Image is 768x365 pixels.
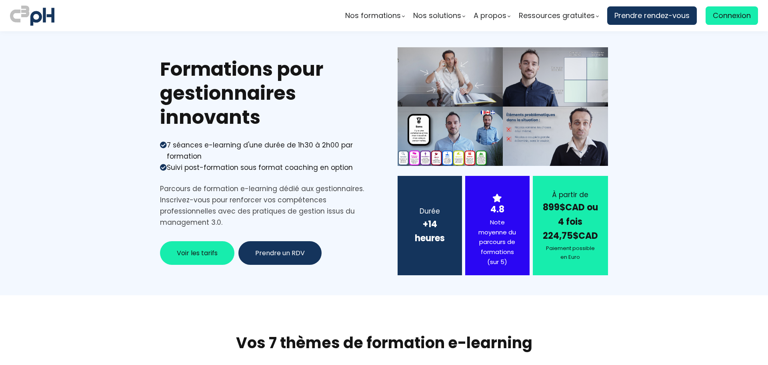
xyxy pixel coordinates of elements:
span: Nos formations [345,10,401,22]
b: +14 heures [415,218,445,244]
h1: Formations pour gestionnaires innovants [160,57,370,129]
a: Connexion [706,6,758,25]
span: Connexion [713,10,751,22]
span: Ressources gratuites [519,10,595,22]
span: A propos [474,10,506,22]
span: Nos solutions [413,10,461,22]
strong: 899$CAD ou 4 fois 224,75$CAD [543,201,598,242]
span: Prendre un RDV [255,248,305,258]
div: Durée [408,206,452,217]
div: Note moyenne du parcours de formations (sur 5) [475,218,519,267]
h1: Vos 7 thèmes de formation e-learning [160,333,608,353]
div: 7 séances e-learning d'une durée de 1h30 à 2h00 par formation [167,139,370,162]
strong: 4.8 [490,203,504,216]
a: Prendre rendez-vous [607,6,697,25]
span: Prendre rendez-vous [614,10,690,22]
div: À partir de [543,189,598,200]
button: Prendre un RDV [238,241,322,265]
img: logo C3PH [10,4,54,27]
div: Paiement possible en Euro [543,244,598,262]
button: Voir les tarifs [160,241,234,265]
div: Suivi post-formation sous format coaching en option [167,162,353,173]
div: Parcours de formation e-learning dédié aux gestionnaires. Inscrivez-vous pour renforcer vos compé... [160,183,370,228]
span: Voir les tarifs [177,248,218,258]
